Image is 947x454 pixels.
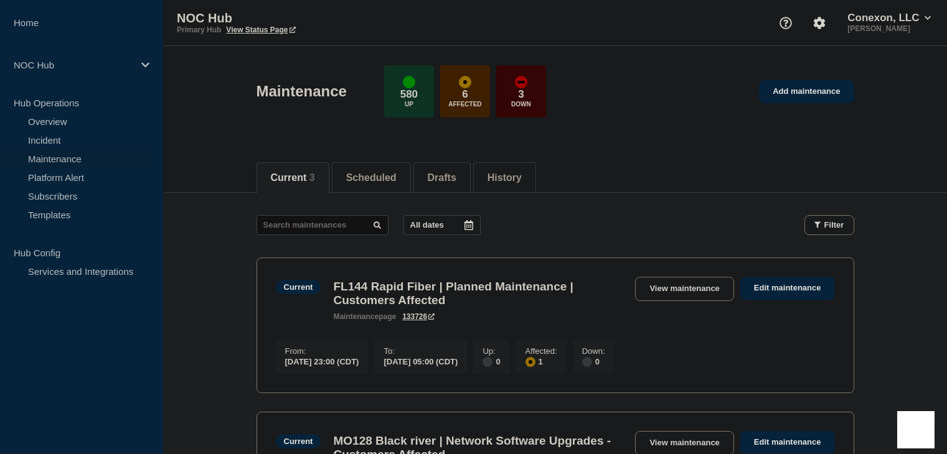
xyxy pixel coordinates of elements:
a: Edit maintenance [740,431,835,454]
span: maintenance [333,312,379,321]
div: 1 [525,356,557,367]
p: NOC Hub [14,60,133,70]
span: 3 [309,172,315,183]
button: Support [773,10,799,36]
p: All dates [410,220,444,229]
h3: FL144 Rapid Fiber | Planned Maintenance | Customers Affected [333,280,623,307]
div: Current [284,437,313,446]
a: 133726 [402,312,435,321]
p: page [333,312,396,321]
span: Filter [824,220,844,229]
button: Drafts [428,172,456,183]
button: Conexon, LLC [845,12,933,24]
button: History [488,172,522,183]
div: [DATE] 23:00 (CDT) [285,356,359,366]
button: Current 3 [271,172,315,183]
button: All dates [403,215,481,235]
button: Scheduled [346,172,397,183]
p: NOC Hub [177,11,426,25]
p: 3 [518,88,524,101]
p: To : [384,346,458,356]
div: 0 [582,356,605,367]
div: [DATE] 05:00 (CDT) [384,356,458,366]
p: 580 [400,88,418,101]
a: View maintenance [635,277,733,301]
input: Search maintenances [257,215,389,235]
div: disabled [483,357,492,367]
div: affected [459,76,471,88]
button: Filter [804,215,854,235]
p: From : [285,346,359,356]
p: Down [511,101,531,108]
div: 0 [483,356,500,367]
div: Current [284,282,313,292]
p: 6 [462,88,468,101]
p: Primary Hub [177,25,221,34]
p: Up : [483,346,500,356]
p: Affected : [525,346,557,356]
a: View Status Page [226,25,295,34]
p: [PERSON_NAME] [845,24,933,33]
div: down [515,76,527,88]
p: Down : [582,346,605,356]
p: Affected [448,101,481,108]
div: disabled [582,357,592,367]
button: Account settings [806,10,832,36]
a: Add maintenance [759,80,854,103]
h1: Maintenance [257,83,347,100]
div: up [403,76,415,88]
a: Edit maintenance [740,277,835,300]
p: Up [405,101,413,108]
iframe: Help Scout Beacon - Open [897,411,935,448]
div: affected [525,357,535,367]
